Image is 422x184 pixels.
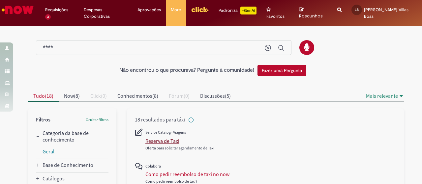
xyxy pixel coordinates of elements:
span: Requisições [45,7,68,13]
span: Rascunhos [299,13,323,19]
div: Padroniza [219,7,256,14]
img: ServiceNow [1,3,35,16]
h2: Não encontrou o que procurava? Pergunte à comunidade! [119,67,254,73]
span: LB [355,8,359,12]
span: Aprovações [137,7,161,13]
span: Despesas Corporativas [84,7,128,20]
span: Favoritos [266,13,285,20]
a: Rascunhos [299,7,327,19]
p: +GenAi [240,7,256,14]
span: 3 [45,14,51,20]
span: More [171,7,181,13]
button: Fazer uma Pergunta [257,65,306,76]
img: click_logo_yellow_360x200.png [191,5,209,14]
span: [PERSON_NAME] Villas Boas [364,7,408,19]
